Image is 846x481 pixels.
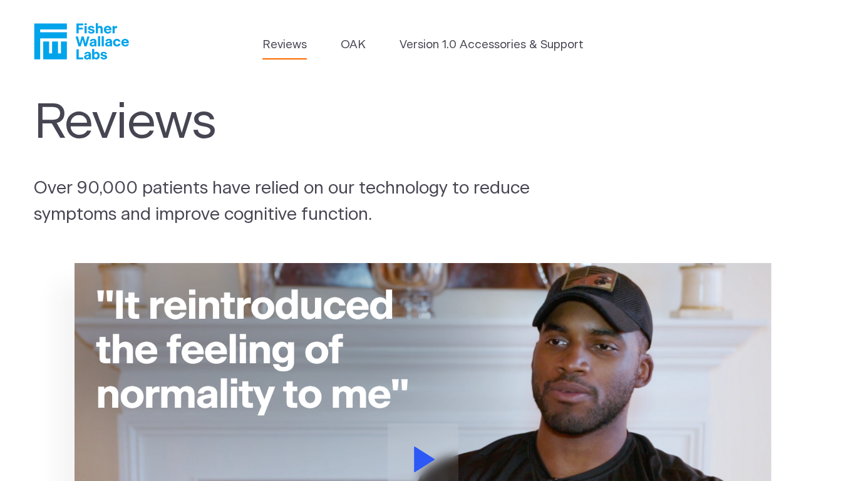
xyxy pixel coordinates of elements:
a: Reviews [262,36,307,54]
a: Version 1.0 Accessories & Support [400,36,584,54]
h1: Reviews [34,95,555,152]
p: Over 90,000 patients have relied on our technology to reduce symptoms and improve cognitive funct... [34,176,581,229]
a: Fisher Wallace [34,23,129,59]
a: OAK [341,36,366,54]
svg: Play [414,447,435,472]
